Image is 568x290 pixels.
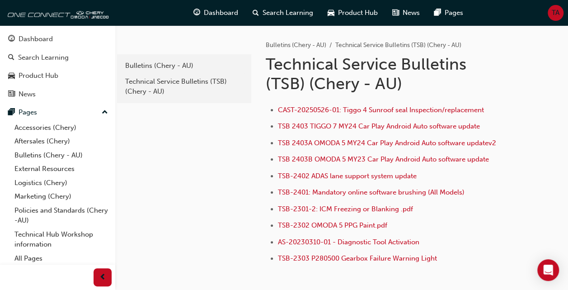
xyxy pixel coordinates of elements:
span: search-icon [8,54,14,62]
a: AS-20230310-01 - Diagnostic Tool Activation [278,238,419,246]
a: Product Hub [4,67,112,84]
span: Dashboard [204,8,238,18]
div: Pages [19,107,37,118]
a: TSB-2401: Mandatory online software brushing (All Models) [278,188,465,196]
a: TSB 2403B OMODA 5 MY23 Car Play Android Auto software update [278,155,489,163]
span: pages-icon [434,7,441,19]
span: car-icon [8,72,15,80]
button: Pages [4,104,112,121]
a: Accessories (Chery) [11,121,112,135]
a: CAST-20250526-01: Tiggo 4 Sunroof seal Inspection/replacement [278,106,484,114]
span: news-icon [8,90,15,99]
span: car-icon [328,7,334,19]
a: TSB 2403A OMODA 5 MY24 Car Play Android Auto software updatev2 [278,139,496,147]
h1: Technical Service Bulletins (TSB) (Chery - AU) [266,54,499,94]
img: oneconnect [5,4,108,22]
a: Bulletins (Chery - AU) [11,148,112,162]
a: TSB-2402 ADAS lane support system update [278,172,417,180]
a: All Pages [11,252,112,266]
span: search-icon [253,7,259,19]
li: Technical Service Bulletins (TSB) (Chery - AU) [335,40,461,51]
a: Technical Service Bulletins (TSB) (Chery - AU) [121,74,248,100]
a: News [4,86,112,103]
a: TSB-2303 P280500 Gearbox Failure Warning Light [278,254,437,262]
div: Dashboard [19,34,53,44]
span: up-icon [102,107,108,119]
button: TA [548,5,563,21]
span: TA [552,8,559,18]
a: news-iconNews [385,4,427,22]
a: Logistics (Chery) [11,176,112,190]
span: guage-icon [8,35,15,43]
span: news-icon [392,7,399,19]
a: search-iconSearch Learning [245,4,320,22]
span: guage-icon [193,7,200,19]
a: Search Learning [4,49,112,66]
span: Search Learning [263,8,313,18]
span: prev-icon [99,272,106,283]
a: Aftersales (Chery) [11,134,112,148]
button: DashboardSearch LearningProduct HubNews [4,29,112,104]
div: Technical Service Bulletins (TSB) (Chery - AU) [125,76,243,97]
a: Bulletins (Chery - AU) [121,58,248,74]
div: Search Learning [18,52,69,63]
span: pages-icon [8,109,15,117]
a: TSB-2301-2: ICM Freezing or Blanking .pdf [278,205,413,213]
a: Policies and Standards (Chery -AU) [11,204,112,228]
a: pages-iconPages [427,4,470,22]
a: TSB-2302 OMODA 5 PPG Paint.pdf [278,221,387,229]
span: Pages [445,8,463,18]
a: Dashboard [4,31,112,48]
a: Marketing (Chery) [11,190,112,204]
a: car-iconProduct Hub [320,4,385,22]
div: Product Hub [19,71,58,81]
a: guage-iconDashboard [186,4,245,22]
a: Bulletins (Chery - AU) [266,41,326,49]
a: TSB 2403 TIGGO 7 MY24 Car Play Android Auto software update [278,122,480,130]
span: News [403,8,420,18]
a: External Resources [11,162,112,176]
div: News [19,89,36,100]
a: Technical Hub Workshop information [11,228,112,252]
div: Open Intercom Messenger [537,259,559,281]
div: Bulletins (Chery - AU) [125,61,243,71]
span: Product Hub [338,8,378,18]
